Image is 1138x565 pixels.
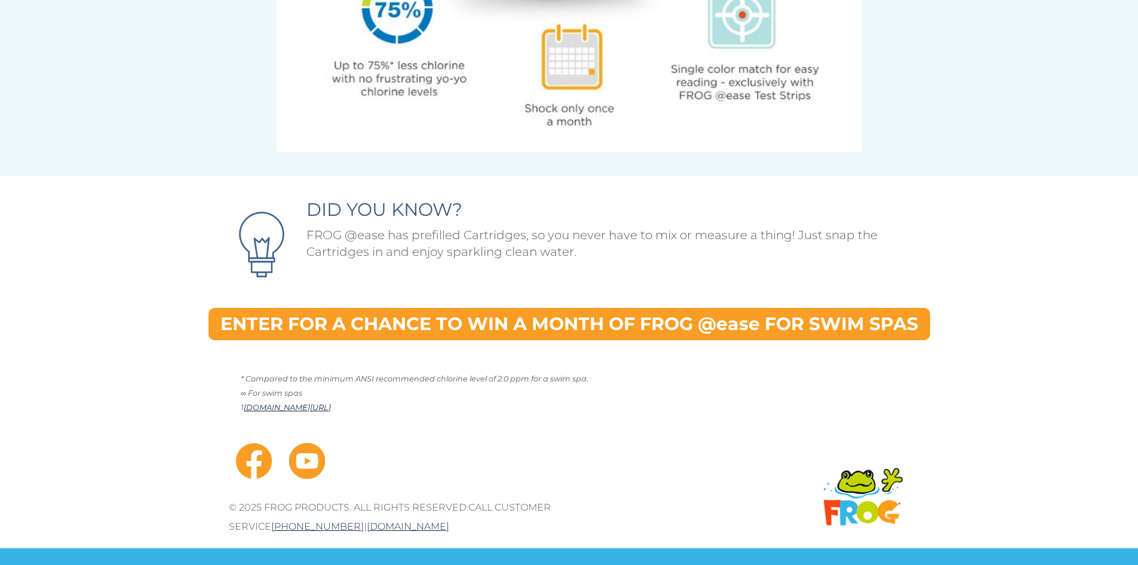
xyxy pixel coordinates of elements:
sup: ∞ For swim spas [241,389,302,398]
h3: DID YOU KNOW? [217,200,922,221]
p: FROG @ease has prefilled Cartridges, so you never have to mix or measure a thing! Just snap the C... [217,227,922,260]
sup: * Compared to the minimum ANSI recommended chlorine level of 2.0 ppm for a swim spa. [241,374,588,383]
sup: 1 [241,403,331,412]
a: [PHONE_NUMBER] [271,521,364,532]
a: [DOMAIN_NAME] [367,521,449,532]
a: FROG Products You Tube Page [282,453,332,467]
img: Frog Products Logo [817,453,909,536]
a: FROG Products Facebook Page [229,453,279,467]
div: © 2025 FROG Products. All rights reserved. CALL CUSTOMER SERVICE | [229,498,683,536]
img: Youtube logo [289,443,325,479]
a: ENTER FOR A CHANCE TO WIN A MONTH OF FROG @ease FOR SWIM SPAS [208,308,930,341]
a: [DOMAIN_NAME][URL] [244,403,331,412]
img: Facebook Logo [236,443,272,480]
